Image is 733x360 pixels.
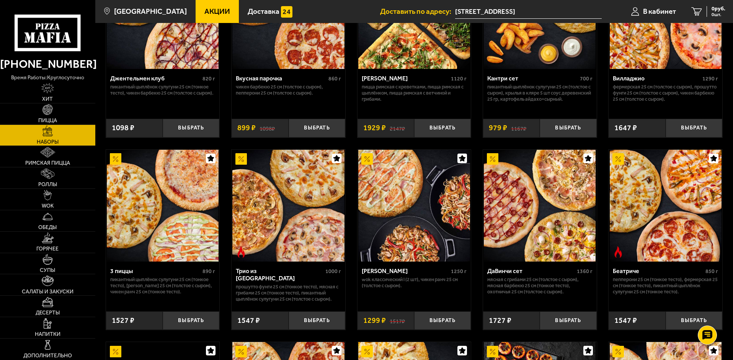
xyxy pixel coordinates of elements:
span: 899 ₽ [237,124,256,132]
span: 1647 ₽ [614,124,637,132]
img: Акционный [612,346,624,357]
img: Акционный [235,153,247,165]
img: ДаВинчи сет [484,150,596,262]
span: Доставить по адресу: [380,8,455,15]
span: 1000 г [325,268,341,275]
span: 979 ₽ [489,124,507,132]
button: Выбрать [289,311,345,330]
img: Трио из Рио [232,150,344,262]
p: Пепперони 25 см (тонкое тесто), Фермерская 25 см (тонкое тесто), Пикантный цыплёнок сулугуни 25 с... [613,277,718,295]
span: Обеды [38,225,57,230]
span: 1250 г [451,268,467,275]
button: Выбрать [540,119,596,137]
img: 15daf4d41897b9f0e9f617042186c801.svg [281,6,292,18]
span: В кабинет [643,8,676,15]
span: 1547 ₽ [237,317,260,324]
a: АкционныйДаВинчи сет [483,150,597,262]
button: Выбрать [666,311,722,330]
span: Кубинская улица, 76к7 [455,5,602,19]
div: 3 пиццы [110,267,201,275]
span: 850 г [705,268,718,275]
div: Вилладжио [613,75,700,82]
span: Римская пицца [25,160,70,166]
a: Акционный3 пиццы [106,150,220,262]
span: 1727 ₽ [489,317,511,324]
span: 1547 ₽ [614,317,637,324]
div: Вкусная парочка [236,75,327,82]
span: 1120 г [451,75,467,82]
s: 1167 ₽ [511,124,526,132]
button: Выбрать [163,311,219,330]
p: Пикантный цыплёнок сулугуни 25 см (тонкое тесто), Чикен Барбекю 25 см (толстое с сыром). [110,84,215,96]
span: Доставка [248,8,279,15]
button: Выбрать [666,119,722,137]
span: Напитки [35,332,60,337]
p: Пикантный цыплёнок сулугуни 25 см (тонкое тесто), [PERSON_NAME] 25 см (толстое с сыром), Чикен Ра... [110,277,215,295]
a: АкционныйОстрое блюдоТрио из Рио [232,150,345,262]
span: 1290 г [702,75,718,82]
p: Чикен Барбекю 25 см (толстое с сыром), Пепперони 25 см (толстое с сыром). [236,84,341,96]
input: Ваш адрес доставки [455,5,602,19]
a: АкционныйВилла Капри [358,150,471,262]
p: Мясная с грибами 25 см (толстое с сыром), Мясная Барбекю 25 см (тонкое тесто), Охотничья 25 см (т... [487,277,593,295]
div: ДаВинчи сет [487,267,575,275]
img: Акционный [110,153,121,165]
img: Вилла Капри [358,150,470,262]
div: Трио из [GEOGRAPHIC_DATA] [236,267,323,282]
button: Выбрать [414,311,471,330]
img: Беатриче [610,150,722,262]
span: 700 г [580,75,593,82]
span: Пицца [38,118,57,123]
img: Острое блюдо [235,246,247,258]
span: [GEOGRAPHIC_DATA] [114,8,187,15]
p: Пикантный цыплёнок сулугуни 25 см (толстое с сыром), крылья в кляре 5 шт соус деревенский 25 гр, ... [487,84,593,102]
span: Горячее [36,246,59,252]
div: Беатриче [613,267,704,275]
span: Супы [40,268,55,273]
span: Дополнительно [23,353,72,358]
span: Салаты и закуски [22,289,73,295]
span: Акции [204,8,230,15]
span: 0 шт. [712,12,725,17]
img: Акционный [487,153,498,165]
span: Десерты [36,310,60,316]
p: Пицца Римская с креветками, Пицца Римская с цыплёнком, Пицца Римская с ветчиной и грибами. [362,84,467,102]
span: Роллы [38,182,57,187]
p: Wok классический L (2 шт), Чикен Ранч 25 см (толстое с сыром). [362,277,467,289]
span: 1527 ₽ [112,317,134,324]
s: 1098 ₽ [260,124,275,132]
span: 1299 ₽ [363,317,386,324]
p: Прошутто Фунги 25 см (тонкое тесто), Мясная с грибами 25 см (тонкое тесто), Пикантный цыплёнок су... [236,284,341,302]
button: Выбрать [163,119,219,137]
div: [PERSON_NAME] [362,75,449,82]
s: 1517 ₽ [390,317,405,324]
div: Джентельмен клуб [110,75,201,82]
a: АкционныйОстрое блюдоБеатриче [609,150,722,262]
span: 890 г [202,268,215,275]
img: Акционный [487,346,498,357]
p: Фермерская 25 см (толстое с сыром), Прошутто Фунги 25 см (толстое с сыром), Чикен Барбекю 25 см (... [613,84,718,102]
img: Акционный [110,346,121,357]
button: Выбрать [289,119,345,137]
img: Акционный [612,153,624,165]
img: Акционный [361,153,373,165]
span: 1360 г [577,268,593,275]
span: 820 г [202,75,215,82]
button: Выбрать [414,119,471,137]
img: Акционный [361,346,373,357]
span: 860 г [328,75,341,82]
span: 1098 ₽ [112,124,134,132]
div: Кантри сет [487,75,578,82]
button: Выбрать [540,311,596,330]
span: 1929 ₽ [363,124,386,132]
img: 3 пиццы [107,150,219,262]
div: [PERSON_NAME] [362,267,449,275]
s: 2147 ₽ [390,124,405,132]
span: Наборы [37,139,59,145]
img: Акционный [235,346,247,357]
img: Острое блюдо [612,246,624,258]
span: Хит [42,97,53,102]
span: 0 руб. [712,6,725,11]
span: WOK [42,203,54,209]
